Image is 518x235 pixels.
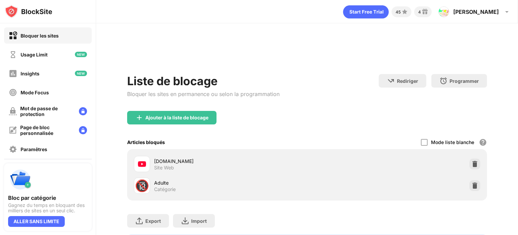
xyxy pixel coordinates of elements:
div: 45 [396,9,401,15]
img: points-small.svg [401,8,409,16]
img: focus-off.svg [9,88,17,97]
img: push-categories.svg [8,167,32,192]
div: Programmer [450,78,479,84]
img: block-on.svg [9,31,17,40]
img: favicons [138,160,146,168]
div: 🔞 [135,179,149,193]
div: Mode liste blanche [431,139,474,145]
img: time-usage-off.svg [9,50,17,59]
div: Bloquer les sites [21,33,59,39]
div: Import [191,218,207,224]
div: Usage Limit [21,52,48,57]
div: Articles bloqués [127,139,165,145]
div: Export [145,218,161,224]
img: password-protection-off.svg [9,107,17,115]
div: Site Web [154,165,174,171]
iframe: Banner [127,42,487,66]
div: animation [343,5,389,19]
div: Rediriger [397,78,418,84]
img: new-icon.svg [75,71,87,76]
div: Mode Focus [21,90,49,95]
div: ALLER SANS LIMITE [8,216,65,227]
img: settings-off.svg [9,145,17,154]
div: Adulte [154,179,307,186]
div: 4 [418,9,421,15]
div: [PERSON_NAME] [453,8,499,15]
img: new-icon.svg [75,52,87,57]
div: Mot de passe de protection [20,105,74,117]
div: Page de bloc personnalisée [20,124,74,136]
div: Paramêtres [21,146,47,152]
img: ACg8ocI6VWkQQXo3-fRZNm4mmd4RlNvrljUF8DCYHfIKo1h7qg=s96-c [438,6,449,17]
img: insights-off.svg [9,69,17,78]
img: lock-menu.svg [79,126,87,134]
img: customize-block-page-off.svg [9,126,17,134]
div: Liste de blocage [127,74,280,88]
img: logo-blocksite.svg [5,5,52,18]
div: Catégorie [154,186,176,192]
div: [DOMAIN_NAME] [154,158,307,165]
div: Bloc par catégorie [8,194,88,201]
div: Bloquer les sites en permanence ou selon la programmation [127,91,280,97]
div: Ajouter à la liste de blocage [145,115,208,120]
img: reward-small.svg [421,8,429,16]
div: Gagnez du temps en bloquant des milliers de sites en un seul clic. [8,203,88,213]
img: lock-menu.svg [79,107,87,115]
div: Insights [21,71,39,76]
